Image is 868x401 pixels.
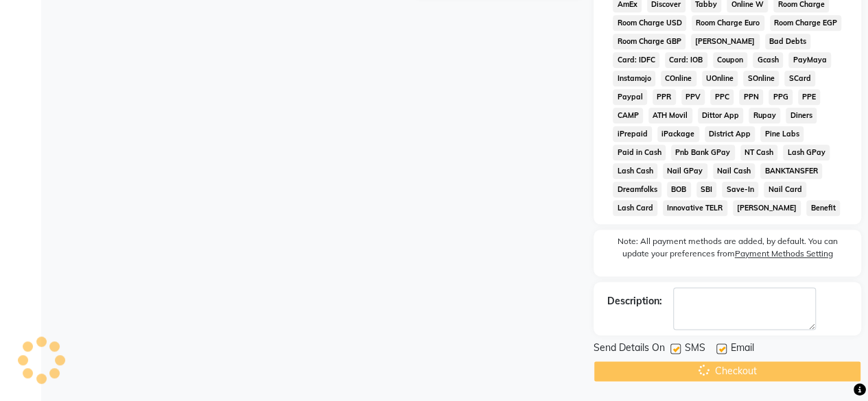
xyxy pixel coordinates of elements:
[671,145,735,160] span: Pnb Bank GPay
[657,126,699,142] span: iPackage
[663,200,727,216] span: Innovative TELR
[661,71,696,86] span: COnline
[653,89,676,105] span: PPR
[735,247,833,260] label: Payment Methods Setting
[607,294,662,308] div: Description:
[713,52,748,68] span: Coupon
[705,126,755,142] span: District App
[613,71,655,86] span: Instamojo
[594,341,665,358] span: Send Details On
[667,182,691,197] span: BOB
[786,108,817,123] span: Diners
[713,163,755,179] span: Nail Cash
[613,89,647,105] span: Paypal
[788,52,831,68] span: PayMaya
[806,200,840,216] span: Benefit
[613,145,666,160] span: Paid in Cash
[613,182,661,197] span: Dreamfolks
[722,182,758,197] span: Save-In
[613,126,652,142] span: iPrepaid
[696,182,717,197] span: SBI
[753,52,783,68] span: Gcash
[743,71,779,86] span: SOnline
[698,108,744,123] span: Dittor App
[749,108,780,123] span: Rupay
[733,200,801,216] span: [PERSON_NAME]
[685,341,705,358] span: SMS
[769,89,793,105] span: PPG
[731,341,754,358] span: Email
[764,182,806,197] span: Nail Card
[613,34,685,49] span: Room Charge GBP
[665,52,707,68] span: Card: IOB
[784,71,815,86] span: SCard
[760,163,822,179] span: BANKTANSFER
[663,163,707,179] span: Nail GPay
[798,89,821,105] span: PPE
[765,34,811,49] span: Bad Debts
[607,235,847,265] label: Note: All payment methods are added, by default. You can update your preferences from
[681,89,705,105] span: PPV
[692,15,764,31] span: Room Charge Euro
[702,71,738,86] span: UOnline
[691,34,760,49] span: [PERSON_NAME]
[613,163,657,179] span: Lash Cash
[783,145,830,160] span: Lash GPay
[613,108,643,123] span: CAMP
[648,108,692,123] span: ATH Movil
[613,200,657,216] span: Lash Card
[770,15,842,31] span: Room Charge EGP
[739,89,763,105] span: PPN
[613,52,659,68] span: Card: IDFC
[710,89,734,105] span: PPC
[740,145,778,160] span: NT Cash
[613,15,686,31] span: Room Charge USD
[760,126,804,142] span: Pine Labs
